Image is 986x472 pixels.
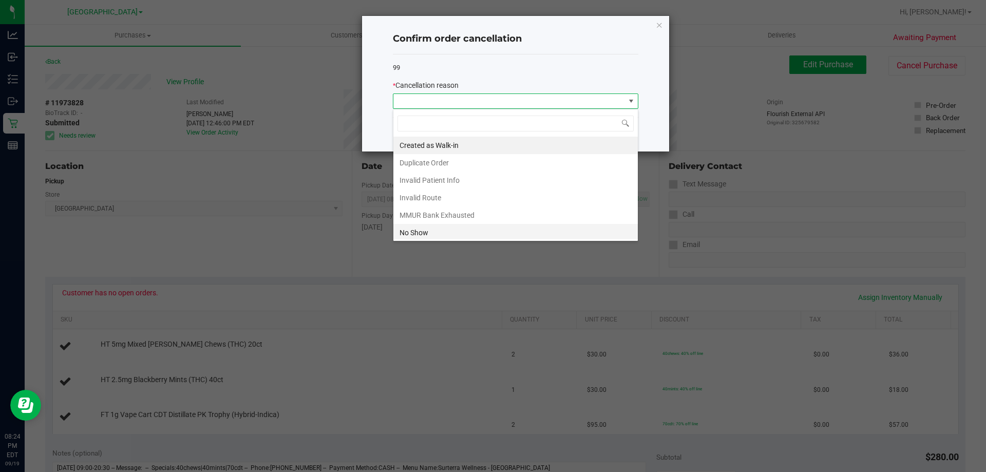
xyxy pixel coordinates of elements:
button: Close [656,18,663,31]
li: Invalid Patient Info [393,172,638,189]
span: Cancellation reason [395,81,459,89]
li: Created as Walk-in [393,137,638,154]
h4: Confirm order cancellation [393,32,638,46]
li: No Show [393,224,638,241]
iframe: Resource center [10,390,41,421]
li: Invalid Route [393,189,638,206]
li: Duplicate Order [393,154,638,172]
li: MMUR Bank Exhausted [393,206,638,224]
span: 99 [393,64,400,71]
